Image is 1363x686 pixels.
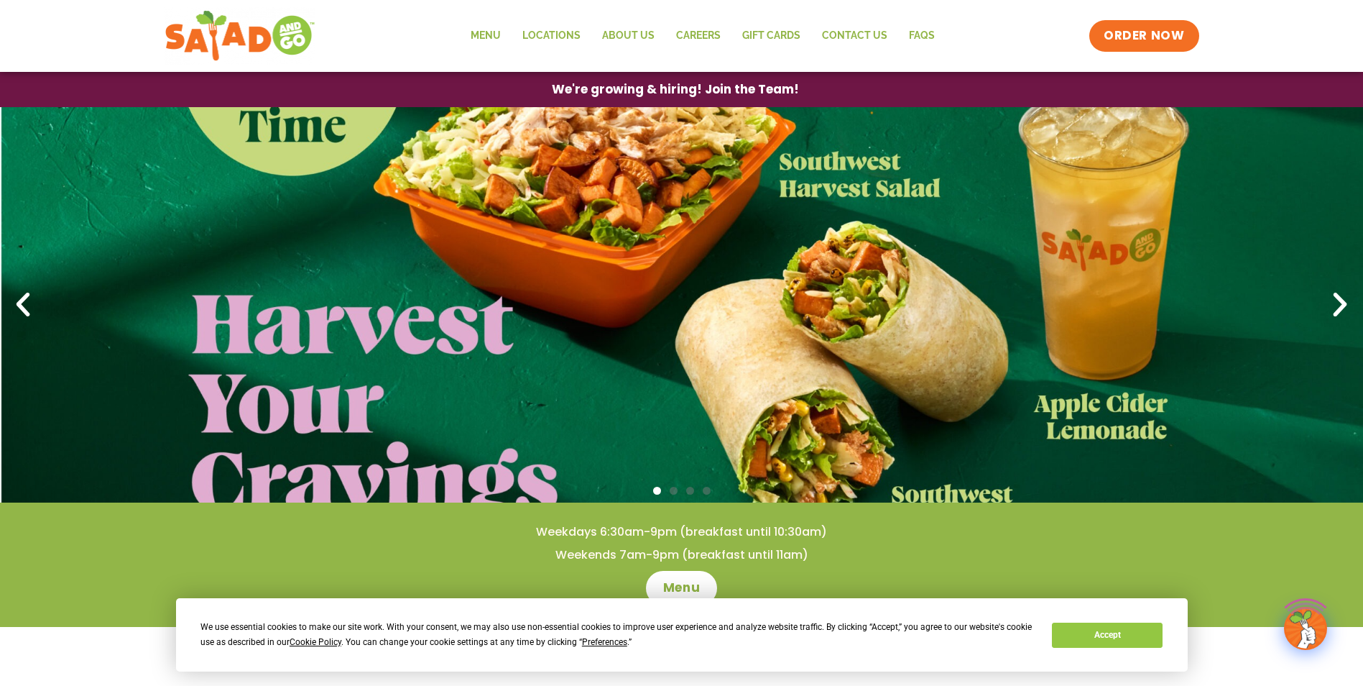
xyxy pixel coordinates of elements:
div: We use essential cookies to make our site work. With your consent, we may also use non-essential ... [200,620,1035,650]
span: Preferences [582,637,627,647]
a: About Us [591,19,665,52]
span: Go to slide 1 [653,487,661,495]
img: new-SAG-logo-768×292 [165,7,316,65]
a: ORDER NOW [1089,20,1198,52]
span: We're growing & hiring! Join the Team! [552,83,799,96]
span: Menu [663,580,700,597]
a: We're growing & hiring! Join the Team! [530,73,821,106]
h4: Weekends 7am-9pm (breakfast until 11am) [29,547,1334,563]
nav: Menu [460,19,946,52]
span: Cookie Policy [290,637,341,647]
div: Cookie Consent Prompt [176,598,1188,672]
a: FAQs [898,19,946,52]
button: Accept [1052,623,1163,648]
span: Go to slide 3 [686,487,694,495]
a: Contact Us [811,19,898,52]
a: Menu [646,571,717,605]
span: Go to slide 4 [703,487,711,495]
span: Go to slide 2 [670,487,678,495]
a: GIFT CARDS [731,19,811,52]
div: Next slide [1324,289,1356,321]
a: Careers [665,19,731,52]
a: Locations [512,19,591,52]
span: ORDER NOW [1104,27,1184,45]
div: Previous slide [7,289,39,321]
h4: Weekdays 6:30am-9pm (breakfast until 10:30am) [29,524,1334,540]
a: Menu [460,19,512,52]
